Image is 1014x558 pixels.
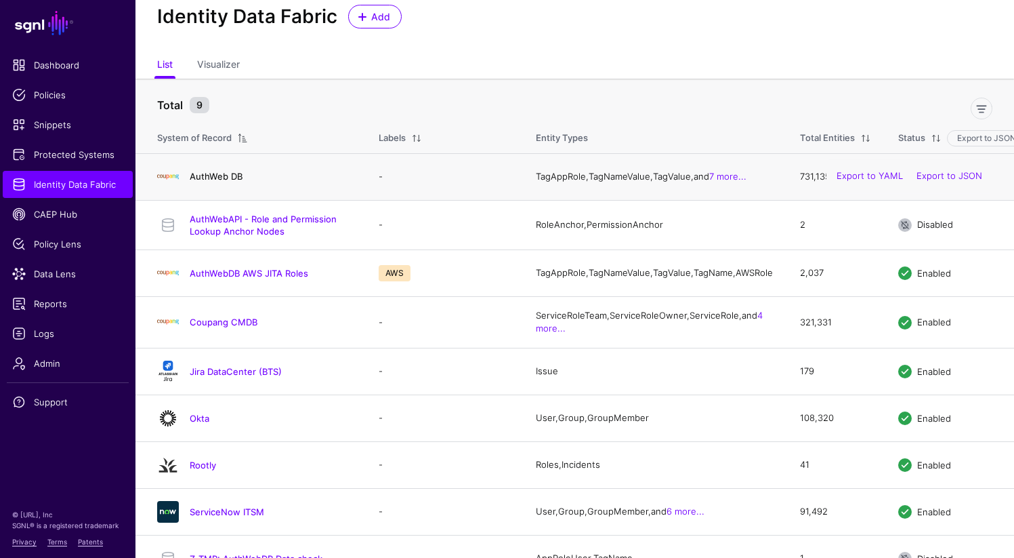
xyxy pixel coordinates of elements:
a: List [157,53,173,79]
span: Enabled [917,459,951,470]
a: Add [348,5,402,28]
a: Coupang CMDB [190,317,257,327]
span: Identity Data Fabric [12,178,123,191]
span: Support [12,395,123,409]
a: Jira DataCenter (BTS) [190,366,282,377]
a: Protected Systems [3,141,133,168]
span: CAEP Hub [12,207,123,221]
td: 179 [786,348,885,395]
small: 9 [190,97,209,113]
td: 41 [786,441,885,488]
a: Admin [3,350,133,377]
td: 321,331 [786,296,885,348]
a: Privacy [12,538,37,546]
td: 91,492 [786,488,885,535]
img: svg+xml;base64,PHN2ZyBpZD0iTG9nbyIgeG1sbnM9Imh0dHA6Ly93d3cudzMub3JnLzIwMDAvc3ZnIiB3aWR0aD0iMTIxLj... [157,311,179,333]
img: svg+xml;base64,PHN2ZyB3aWR0aD0iMTQxIiBoZWlnaHQ9IjE2NCIgdmlld0JveD0iMCAwIDE0MSAxNjQiIGZpbGw9Im5vbm... [157,361,179,382]
td: User, Group, GroupMember [522,395,786,441]
td: User, Group, GroupMember, and [522,488,786,535]
td: TagAppRole, TagNameValue, TagValue, and [522,153,786,200]
p: © [URL], Inc [12,509,123,520]
span: Dashboard [12,58,123,72]
span: Add [370,9,392,24]
a: AuthWebAPI - Role and Permission Lookup Anchor Nodes [190,214,337,237]
a: Data Lens [3,260,133,287]
span: Enabled [917,365,951,376]
td: 2,037 [786,250,885,296]
td: 731,135 [786,153,885,200]
td: - [365,153,522,200]
span: Disabled [917,219,953,230]
a: Dashboard [3,52,133,79]
h2: Identity Data Fabric [157,5,337,28]
div: Status [898,132,925,145]
span: Enabled [917,317,951,327]
a: Visualizer [197,53,240,79]
td: Roles, Incidents [522,441,786,488]
a: Logs [3,320,133,347]
span: AWS [379,265,410,281]
td: ServiceRoleTeam, ServiceRoleOwner, ServiceRole, and [522,296,786,348]
a: Snippets [3,111,133,138]
td: 2 [786,200,885,250]
td: 108,320 [786,395,885,441]
span: Data Lens [12,267,123,281]
a: AuthWebDB AWS JITA Roles [190,268,308,279]
strong: Total [157,98,183,112]
a: Export to YAML [837,171,903,182]
span: Reports [12,297,123,311]
img: svg+xml;base64,PHN2ZyBpZD0iTG9nbyIgeG1sbnM9Imh0dHA6Ly93d3cudzMub3JnLzIwMDAvc3ZnIiB3aWR0aD0iMTIxLj... [157,166,179,188]
span: Logs [12,327,123,340]
a: Policy Lens [3,231,133,258]
a: Export to JSON [916,171,982,182]
span: Protected Systems [12,148,123,161]
a: Terms [47,538,67,546]
img: svg+xml;base64,PHN2ZyB3aWR0aD0iNjQiIGhlaWdodD0iNjQiIHZpZXdCb3g9IjAgMCA2NCA2NCIgZmlsbD0ibm9uZSIgeG... [157,501,179,523]
td: - [365,348,522,395]
a: 7 more... [709,171,746,182]
td: - [365,296,522,348]
a: AuthWeb DB [190,171,242,182]
div: Total Entities [800,132,855,145]
a: 6 more... [667,506,704,517]
span: Entity Types [536,132,588,143]
a: Okta [190,413,209,424]
a: Patents [78,538,103,546]
div: Labels [379,132,406,145]
span: Admin [12,357,123,370]
span: Policy Lens [12,237,123,251]
td: - [365,441,522,488]
a: Identity Data Fabric [3,171,133,198]
a: Policies [3,81,133,108]
a: CAEP Hub [3,201,133,228]
img: svg+xml;base64,PHN2ZyB3aWR0aD0iMjQiIGhlaWdodD0iMjQiIHZpZXdCb3g9IjAgMCAyNCAyNCIgZmlsbD0ibm9uZSIgeG... [157,454,179,476]
a: Rootly [190,460,216,471]
span: Enabled [917,267,951,278]
td: - [365,488,522,535]
a: SGNL [8,8,127,38]
td: TagAppRole, TagNameValue, TagValue, TagName, AWSRole [522,250,786,296]
div: System of Record [157,132,232,145]
td: - [365,395,522,441]
span: Policies [12,88,123,102]
td: - [365,200,522,250]
span: Enabled [917,412,951,423]
td: Issue [522,348,786,395]
span: Enabled [917,506,951,517]
a: Reports [3,290,133,317]
span: Snippets [12,118,123,132]
a: ServiceNow ITSM [190,506,264,517]
td: RoleAnchor, PermissionAnchor [522,200,786,250]
img: svg+xml;base64,PHN2ZyBpZD0iTG9nbyIgeG1sbnM9Imh0dHA6Ly93d3cudzMub3JnLzIwMDAvc3ZnIiB3aWR0aD0iMTIxLj... [157,262,179,284]
img: svg+xml;base64,PHN2ZyB3aWR0aD0iNjQiIGhlaWdodD0iNjQiIHZpZXdCb3g9IjAgMCA2NCA2NCIgZmlsbD0ibm9uZSIgeG... [157,407,179,429]
p: SGNL® is a registered trademark [12,520,123,531]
